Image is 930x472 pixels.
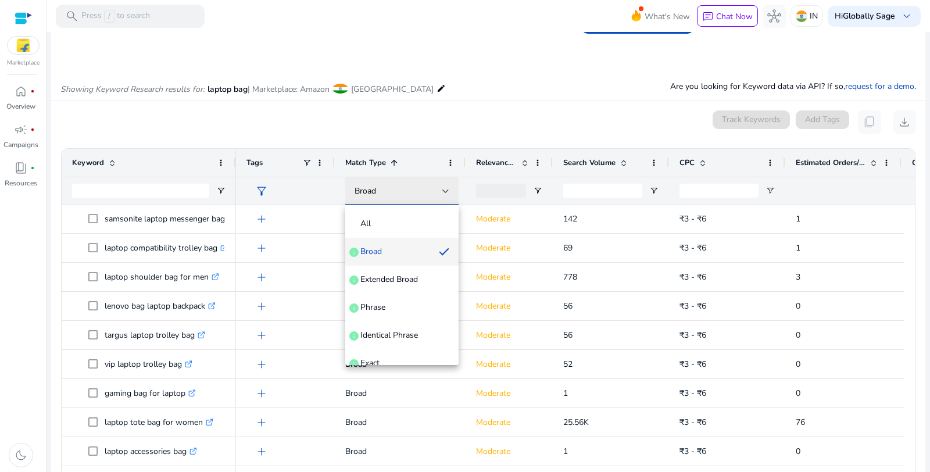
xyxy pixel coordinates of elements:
span: info [348,274,360,286]
span: info [348,302,360,314]
span: All [360,218,371,230]
span: Identical Phrase [360,330,418,341]
span: info [348,246,360,258]
span: Exact [360,357,380,369]
span: info [348,330,360,342]
span: Broad [360,246,382,258]
span: Extended Broad [360,274,418,285]
span: Phrase [360,302,385,313]
span: info [348,358,360,370]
